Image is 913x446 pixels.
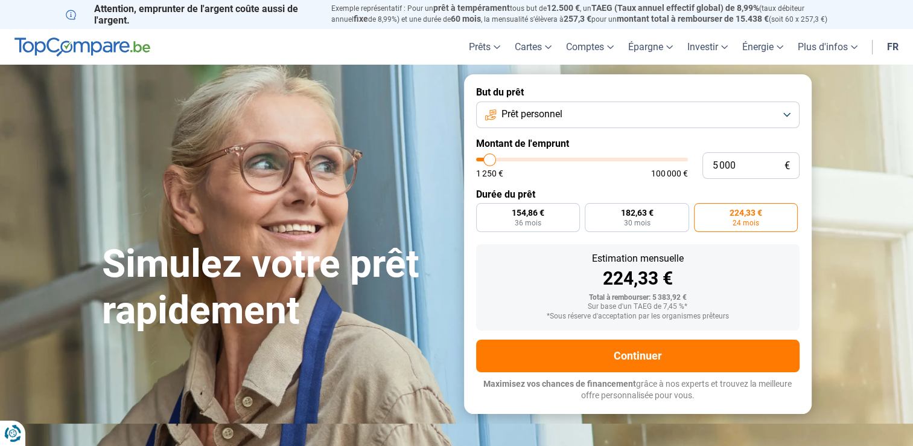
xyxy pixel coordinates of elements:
[591,3,759,13] span: TAEG (Taux annuel effectif global) de 8,99%
[547,3,580,13] span: 12.500 €
[512,208,544,217] span: 154,86 €
[651,169,688,178] span: 100 000 €
[476,378,800,402] p: grâce à nos experts et trouvez la meilleure offre personnalisée pour vous.
[617,14,769,24] span: montant total à rembourser de 15.438 €
[501,108,562,121] span: Prêt personnel
[559,29,621,65] a: Comptes
[462,29,507,65] a: Prêts
[564,14,591,24] span: 257,3 €
[476,189,800,200] label: Durée du prêt
[507,29,559,65] a: Cartes
[476,340,800,372] button: Continuer
[433,3,510,13] span: prêt à tempérament
[14,37,150,57] img: TopCompare
[621,29,680,65] a: Épargne
[476,102,800,128] button: Prêt personnel
[486,312,790,321] div: *Sous réserve d'acceptation par les organismes prêteurs
[620,208,653,217] span: 182,63 €
[680,29,735,65] a: Investir
[733,219,759,227] span: 24 mois
[451,14,481,24] span: 60 mois
[515,219,541,227] span: 36 mois
[623,219,650,227] span: 30 mois
[476,169,503,178] span: 1 250 €
[483,379,636,389] span: Maximisez vos chances de financement
[66,3,317,26] p: Attention, emprunter de l'argent coûte aussi de l'argent.
[102,241,450,334] h1: Simulez votre prêt rapidement
[784,161,790,171] span: €
[476,86,800,98] label: But du prêt
[486,303,790,311] div: Sur base d'un TAEG de 7,45 %*
[880,29,906,65] a: fr
[730,208,762,217] span: 224,33 €
[735,29,791,65] a: Énergie
[486,294,790,302] div: Total à rembourser: 5 383,92 €
[354,14,368,24] span: fixe
[791,29,865,65] a: Plus d'infos
[476,138,800,149] label: Montant de l'emprunt
[331,3,848,25] p: Exemple représentatif : Pour un tous but de , un (taux débiteur annuel de 8,99%) et une durée de ...
[486,254,790,263] div: Estimation mensuelle
[486,270,790,288] div: 224,33 €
